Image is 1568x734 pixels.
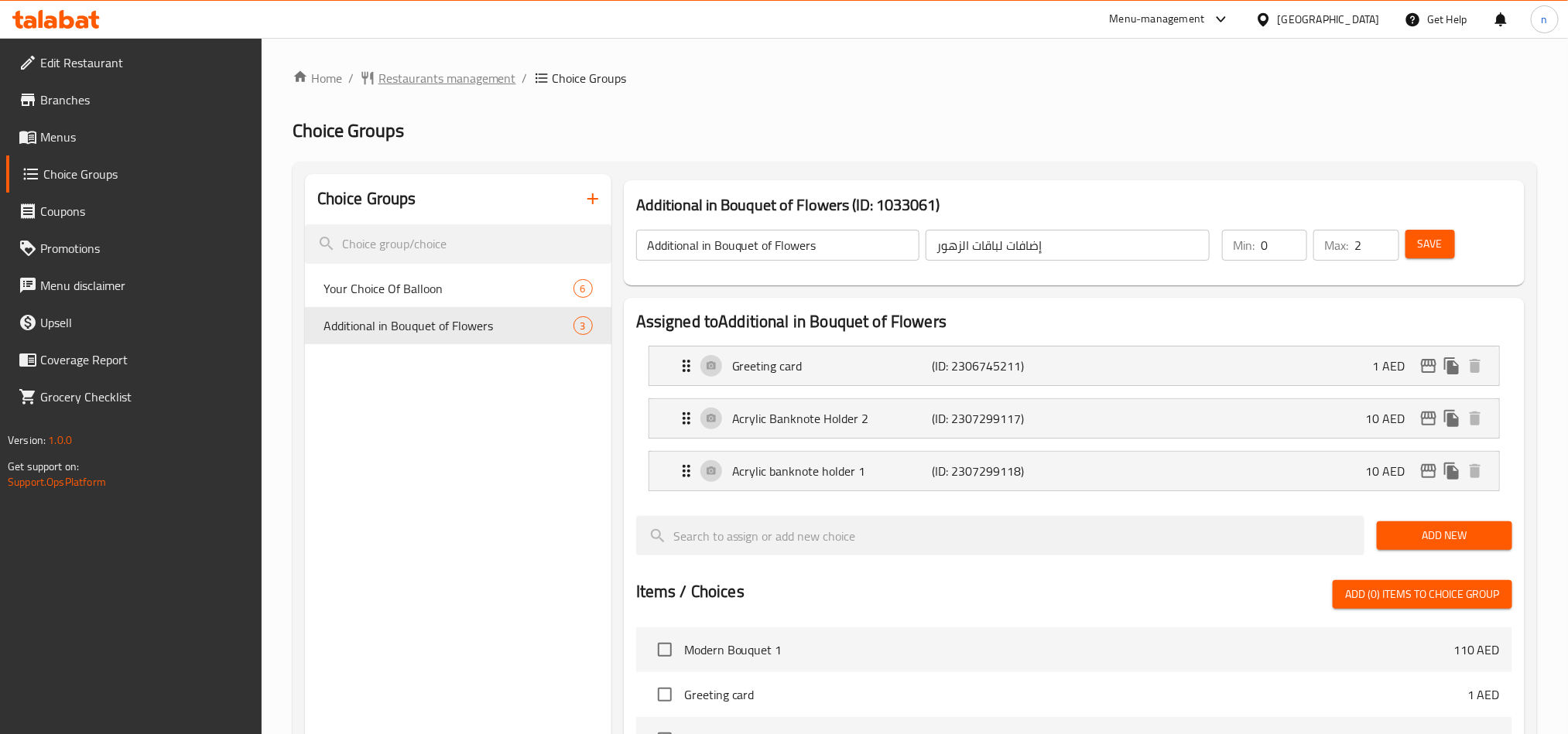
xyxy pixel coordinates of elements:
li: Expand [636,392,1512,445]
input: search [305,224,611,264]
span: Select choice [649,633,681,666]
h3: Additional in Bouquet of Flowers (ID: 1033061) [636,193,1512,217]
span: Choice Groups [553,69,627,87]
button: edit [1417,407,1440,430]
a: Branches [6,81,262,118]
button: delete [1464,407,1487,430]
span: Upsell [40,313,249,332]
span: Greeting card [684,685,1467,704]
span: Your Choice Of Balloon [324,279,573,298]
p: 1 AED [1372,357,1417,375]
div: [GEOGRAPHIC_DATA] [1278,11,1380,28]
h2: Items / Choices [636,580,745,603]
a: Upsell [6,304,262,341]
p: 110 AED [1453,640,1500,659]
span: Get support on: [8,456,79,476]
button: duplicate [1440,354,1464,377]
p: 1 AED [1467,685,1500,704]
p: Max: [1324,236,1348,254]
span: 3 [574,319,592,333]
a: Promotions [6,230,262,267]
span: 6 [574,282,592,296]
a: Choice Groups [6,155,262,193]
button: Add (0) items to choice group [1333,580,1512,609]
span: Save [1418,234,1443,254]
span: Additional in Bouquet of Flowers [324,316,573,335]
span: Restaurants management [378,69,516,87]
span: Add New [1389,526,1500,545]
a: Grocery Checklist [6,378,262,415]
span: Select choice [649,678,681,711]
span: Grocery Checklist [40,387,249,406]
nav: breadcrumb [293,69,1537,87]
button: edit [1417,354,1440,377]
input: search [636,516,1364,555]
button: delete [1464,459,1487,483]
a: Coverage Report [6,341,262,378]
button: delete [1464,354,1487,377]
span: Menu disclaimer [40,276,249,295]
div: Expand [649,399,1499,438]
p: (ID: 2307299117) [932,409,1065,428]
button: edit [1417,459,1440,483]
a: Restaurants management [360,69,516,87]
li: Expand [636,340,1512,392]
p: (ID: 2306745211) [932,357,1065,375]
a: Coupons [6,193,262,230]
span: Choice Groups [43,165,249,183]
span: Choice Groups [293,113,404,148]
a: Menus [6,118,262,155]
span: n [1542,11,1548,28]
li: / [348,69,354,87]
a: Edit Restaurant [6,44,262,81]
span: Edit Restaurant [40,53,249,72]
div: Expand [649,452,1499,490]
h2: Assigned to Additional in Bouquet of Flowers [636,310,1512,333]
span: Menus [40,128,249,146]
div: Choices [573,316,593,335]
div: Menu-management [1110,10,1205,29]
li: / [522,69,528,87]
div: Additional in Bouquet of Flowers3 [305,307,611,344]
a: Support.OpsPlatform [8,472,106,492]
span: Branches [40,90,249,109]
button: Save [1405,230,1455,258]
a: Menu disclaimer [6,267,262,304]
span: ‏Modern Bouquet 1 [684,640,1453,659]
span: Version: [8,430,46,450]
button: duplicate [1440,407,1464,430]
span: Coupons [40,202,249,220]
div: Expand [649,347,1499,385]
p: 10 AED [1365,409,1417,428]
a: Home [293,69,342,87]
h2: Choice Groups [317,187,416,210]
li: Expand [636,445,1512,497]
p: Acrylic Banknote Holder 2 [732,409,932,428]
span: Add (0) items to choice group [1345,585,1500,604]
button: Add New [1377,521,1512,550]
p: 10 AED [1365,462,1417,480]
span: Coverage Report [40,350,249,369]
p: (ID: 2307299118) [932,462,1065,480]
span: Promotions [40,239,249,258]
p: Greeting card [732,357,932,375]
p: Acrylic banknote holder 1 [732,462,932,480]
div: Choices [573,279,593,298]
button: duplicate [1440,459,1464,483]
div: Your Choice Of Balloon6 [305,270,611,307]
p: Min: [1233,236,1255,254]
span: 1.0.0 [48,430,72,450]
